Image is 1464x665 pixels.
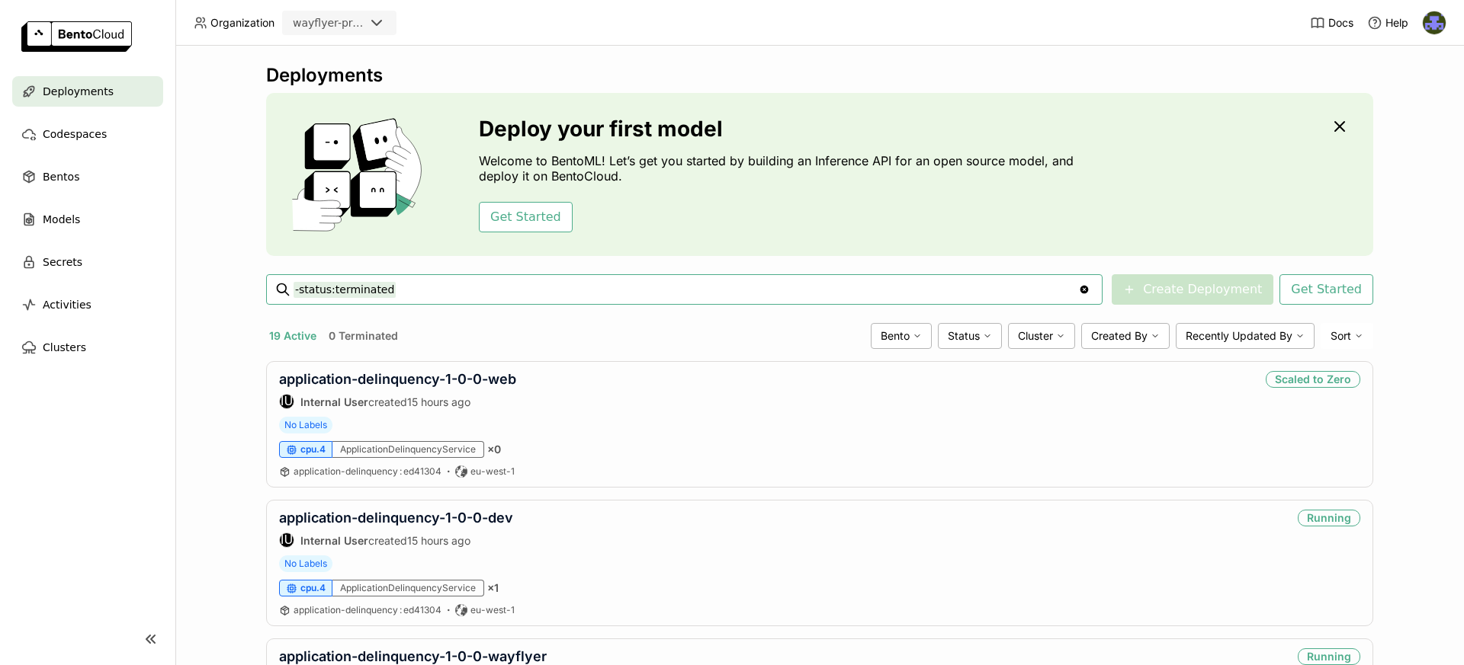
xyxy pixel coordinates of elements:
[332,441,484,458] div: ApplicationDelinquencyService
[1331,329,1351,343] span: Sort
[400,604,402,615] span: :
[479,117,1081,141] h3: Deploy your first model
[938,323,1002,349] div: Status
[1423,11,1446,34] img: Deirdre Bevan
[279,394,516,409] div: created
[294,465,441,477] span: application-delinquency ed41304
[43,253,82,271] span: Secrets
[43,82,114,101] span: Deployments
[400,465,402,477] span: :
[279,417,332,433] span: No Labels
[279,532,513,548] div: created
[1279,274,1373,305] button: Get Started
[279,394,294,409] div: Internal User
[279,371,516,387] a: application-delinquency-1-0-0-web
[12,161,163,192] a: Bentos
[487,581,499,595] span: × 1
[279,532,294,548] div: Internal User
[1112,274,1273,305] button: Create Deployment
[294,465,441,478] a: application-delinquency:ed41304
[294,604,441,615] span: application-delinquency ed41304
[300,443,326,456] span: cpu.4
[1298,510,1360,526] div: Running
[278,117,442,232] img: cover onboarding
[12,204,163,235] a: Models
[21,21,132,52] img: logo
[266,64,1373,87] div: Deployments
[12,247,163,277] a: Secrets
[12,119,163,149] a: Codespaces
[43,338,86,356] span: Clusters
[1018,329,1053,343] span: Cluster
[1008,323,1075,349] div: Cluster
[470,604,515,616] span: eu-west-1
[279,510,513,526] a: application-delinquency-1-0-0-dev
[43,210,80,229] span: Models
[12,332,163,363] a: Clusters
[1078,283,1090,296] svg: Clear value
[1176,323,1315,349] div: Recently Updated By
[326,326,401,346] button: 0 Terminated
[332,580,484,596] div: ApplicationDelinquencyService
[300,395,368,408] strong: Internal User
[487,443,501,456] span: × 0
[279,648,547,664] a: application-delinquency-1-0-0-wayflyer
[294,277,1078,302] input: Search
[12,289,163,320] a: Activities
[280,533,294,547] div: IU
[43,168,79,186] span: Bentos
[210,16,274,30] span: Organization
[1081,323,1170,349] div: Created By
[300,534,368,547] strong: Internal User
[279,555,332,572] span: No Labels
[1321,323,1373,349] div: Sort
[881,329,910,343] span: Bento
[479,202,573,232] button: Get Started
[12,76,163,107] a: Deployments
[280,395,294,408] div: IU
[43,125,107,143] span: Codespaces
[479,153,1081,184] p: Welcome to BentoML! Let’s get you started by building an Inference API for an open source model, ...
[948,329,980,343] span: Status
[1186,329,1292,343] span: Recently Updated By
[1385,16,1408,30] span: Help
[293,15,364,30] div: wayflyer-prod
[366,16,368,31] input: Selected wayflyer-prod.
[43,296,91,314] span: Activities
[1266,371,1360,388] div: Scaled to Zero
[470,465,515,478] span: eu-west-1
[1091,329,1148,343] span: Created By
[1310,15,1353,30] a: Docs
[1298,648,1360,665] div: Running
[294,604,441,616] a: application-delinquency:ed41304
[1328,16,1353,30] span: Docs
[407,395,470,408] span: 15 hours ago
[1367,15,1408,30] div: Help
[871,323,932,349] div: Bento
[300,582,326,594] span: cpu.4
[407,534,470,547] span: 15 hours ago
[266,326,319,346] button: 19 Active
